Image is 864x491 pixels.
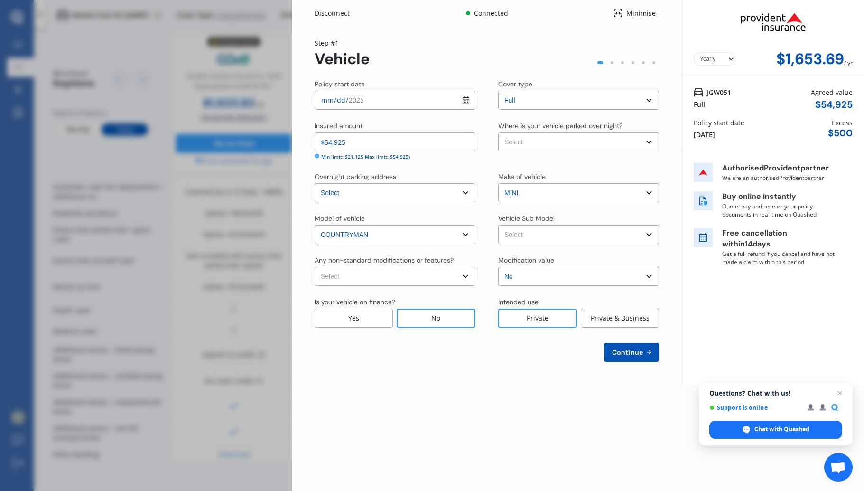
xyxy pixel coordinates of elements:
div: Cover type [498,79,532,89]
div: $1,653.69 [776,50,844,68]
div: $ 54,925 [815,99,853,110]
p: Buy online instantly [722,191,836,202]
div: Connected [472,9,510,18]
div: Intended use [498,297,539,307]
div: Minimise [622,9,659,18]
div: Policy start date [315,79,365,89]
span: Chat with Quashed [754,425,809,434]
span: Questions? Chat with us! [709,389,842,397]
div: Any non-standard modifications or features? [315,255,454,265]
input: Enter insured amount [315,132,475,151]
div: No [397,309,475,328]
a: Open chat [824,453,853,482]
div: Yes [315,309,393,328]
div: Model of vehicle [315,214,365,223]
div: Make of vehicle [498,172,546,181]
div: Min limit: $21,125 Max limit: $54,925) [321,153,410,161]
div: Disconnect [315,9,360,18]
div: Vehicle [315,50,370,68]
span: JGW051 [707,87,731,97]
div: Private [498,309,577,328]
div: Is your vehicle on finance? [315,297,395,307]
div: Modification value [498,255,554,265]
span: Continue [610,349,645,356]
p: Get a full refund if you cancel and have not made a claim within this period [722,250,836,266]
img: Provident.png [725,4,821,40]
div: Step # 1 [315,38,370,48]
p: We are an authorised Provident partner [722,174,836,182]
div: Full [694,99,705,109]
p: Free cancellation within 14 days [722,228,836,250]
p: Authorised Provident partner [722,163,836,174]
input: dd / mm / yyyy [315,91,475,110]
div: Insured amount [315,121,362,131]
div: Agreed value [811,87,853,97]
img: buy online icon [694,191,713,210]
img: insurer icon [694,163,713,182]
img: free cancel icon [694,228,713,247]
div: Private & Business [581,309,659,328]
span: Support is online [709,404,801,411]
div: Excess [832,118,853,128]
div: [DATE] [694,130,715,140]
div: $ 500 [828,128,853,139]
div: Where is your vehicle parked over night? [498,121,622,131]
div: Overnight parking address [315,172,396,181]
div: Vehicle Sub Model [498,214,555,223]
span: Chat with Quashed [709,421,842,439]
p: Quote, pay and receive your policy documents in real-time on Quashed [722,202,836,218]
div: Policy start date [694,118,744,128]
div: / yr [844,50,853,68]
button: Continue [604,343,659,362]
